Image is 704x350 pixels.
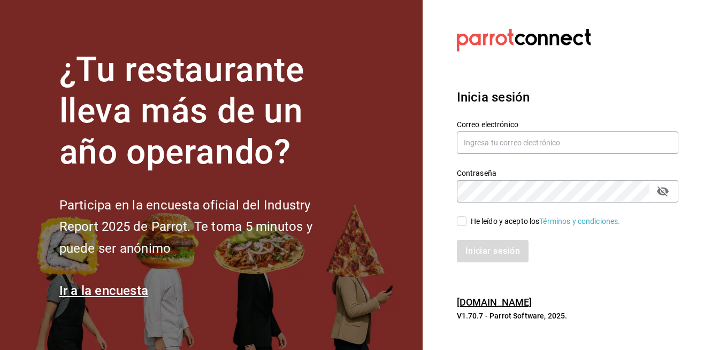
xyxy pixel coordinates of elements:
[457,131,678,154] input: Ingresa tu correo electrónico
[471,216,621,227] div: He leído y acepto los
[457,88,678,107] h3: Inicia sesión
[59,50,348,173] h1: ¿Tu restaurante lleva más de un año operando?
[59,283,149,298] a: Ir a la encuesta
[457,310,678,321] p: V1.70.7 - Parrot Software, 2025.
[457,121,678,128] label: Correo electrónico
[539,217,620,225] a: Términos y condiciones.
[654,182,672,200] button: passwordField
[457,169,678,177] label: Contraseña
[59,195,348,260] h2: Participa en la encuesta oficial del Industry Report 2025 de Parrot. Te toma 5 minutos y puede se...
[457,297,532,308] a: [DOMAIN_NAME]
